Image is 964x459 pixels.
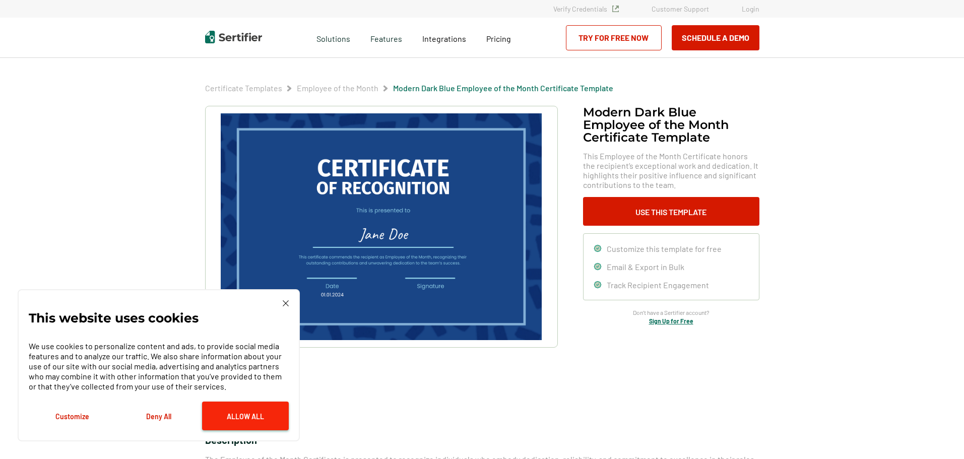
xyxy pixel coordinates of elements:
a: Login [742,5,759,13]
p: We use cookies to personalize content and ads, to provide social media features and to analyze ou... [29,341,289,391]
div: Breadcrumb [205,83,613,93]
a: Employee of the Month [297,83,378,93]
a: Try for Free Now [566,25,662,50]
img: Verified [612,6,619,12]
a: Verify Credentials [553,5,619,13]
button: Allow All [202,402,289,430]
button: Deny All [115,402,202,430]
span: Track Recipient Engagement [607,280,709,290]
a: Modern Dark Blue Employee of the Month Certificate Template [393,83,613,93]
iframe: Chat Widget [914,411,964,459]
span: Customize this template for free [607,244,722,253]
a: Pricing [486,31,511,44]
span: Pricing [486,34,511,43]
button: Use This Template [583,197,759,226]
span: Email & Export in Bulk [607,262,684,272]
a: Integrations [422,31,466,44]
a: Sign Up for Free [649,317,693,324]
span: Solutions [316,31,350,44]
p: This website uses cookies [29,313,199,323]
span: Don’t have a Sertifier account? [633,308,710,317]
span: Features [370,31,402,44]
h1: Modern Dark Blue Employee of the Month Certificate Template [583,106,759,144]
img: Modern Dark Blue Employee of the Month Certificate Template [221,113,541,340]
a: Customer Support [652,5,709,13]
img: Cookie Popup Close [283,300,289,306]
button: Schedule a Demo [672,25,759,50]
span: This Employee of the Month Certificate honors the recipient’s exceptional work and dedication. It... [583,151,759,189]
a: Certificate Templates [205,83,282,93]
span: Integrations [422,34,466,43]
img: Sertifier | Digital Credentialing Platform [205,31,262,43]
button: Customize [29,402,115,430]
